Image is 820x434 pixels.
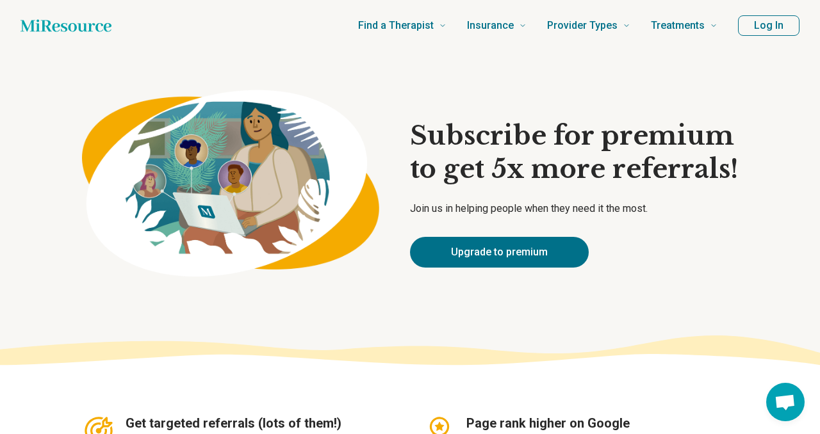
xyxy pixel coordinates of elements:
span: Provider Types [547,17,618,35]
h3: Page rank higher on Google [466,414,738,432]
h3: Get targeted referrals (lots of them!) [126,414,397,432]
a: Upgrade to premium [410,237,589,268]
p: Join us in helping people when they need it the most. [410,201,738,216]
button: Log In [738,15,799,36]
span: Treatments [651,17,705,35]
div: Open chat [766,383,805,421]
span: Find a Therapist [358,17,434,35]
span: Insurance [467,17,514,35]
a: Home page [20,13,111,38]
h1: Subscribe for premium to get 5x more referrals! [410,119,738,186]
